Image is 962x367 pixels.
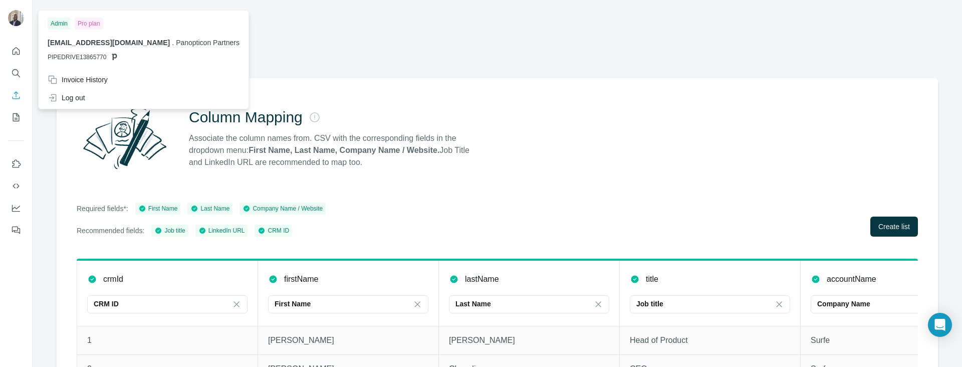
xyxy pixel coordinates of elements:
p: Last Name [455,299,491,309]
img: Surfe Illustration - Column Mapping [77,102,173,174]
p: 1 [87,334,248,346]
div: Admin [48,18,71,30]
button: Quick start [8,42,24,60]
button: Enrich CSV [8,86,24,104]
div: Job title [154,226,185,235]
div: First Name [138,204,178,213]
button: Search [8,64,24,82]
span: Create list [878,222,910,232]
div: Last Name [190,204,229,213]
div: CRM ID [258,226,289,235]
div: Log out [48,93,85,103]
div: LinkedIn URL [198,226,245,235]
button: Feedback [8,221,24,239]
h2: Column Mapping [189,108,303,126]
p: Head of Product [630,334,790,346]
span: [EMAIL_ADDRESS][DOMAIN_NAME] [48,39,170,47]
span: Panopticon Partners [176,39,239,47]
p: Recommended fields: [77,226,144,236]
p: CRM ID [94,299,119,309]
p: accountName [827,273,876,285]
div: Company Name / Website [243,204,323,213]
p: [PERSON_NAME] [449,334,609,346]
div: Pro plan [75,18,103,30]
p: Associate the column names from. CSV with the corresponding fields in the dropdown menu: Job Titl... [189,132,478,168]
p: Required fields*: [77,204,128,214]
span: . [172,39,174,47]
strong: First Name, Last Name, Company Name / Website. [249,146,439,154]
button: Use Surfe on LinkedIn [8,155,24,173]
p: Company Name [817,299,870,309]
button: Use Surfe API [8,177,24,195]
img: Avatar [8,10,24,26]
span: PIPEDRIVE13865770 [48,53,106,62]
p: firstName [284,273,318,285]
button: Create list [870,217,918,237]
p: First Name [275,299,311,309]
p: Job title [636,299,663,309]
p: lastName [465,273,499,285]
button: My lists [8,108,24,126]
div: Invoice History [48,75,108,85]
p: title [646,273,658,285]
p: [PERSON_NAME] [268,334,428,346]
div: Open Intercom Messenger [928,313,952,337]
button: Dashboard [8,199,24,217]
p: crmId [103,273,123,285]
